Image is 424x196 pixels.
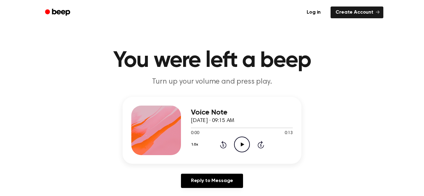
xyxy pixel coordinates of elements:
[53,50,371,72] h1: You were left a beep
[191,130,199,137] span: 0:00
[285,130,293,137] span: 0:13
[181,174,243,188] a: Reply to Message
[331,7,383,18] a: Create Account
[93,77,331,87] p: Turn up your volume and press play.
[191,139,200,150] button: 1.0x
[41,7,76,19] a: Beep
[191,108,293,117] h3: Voice Note
[191,118,234,124] span: [DATE] · 09:15 AM
[300,5,327,20] a: Log in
